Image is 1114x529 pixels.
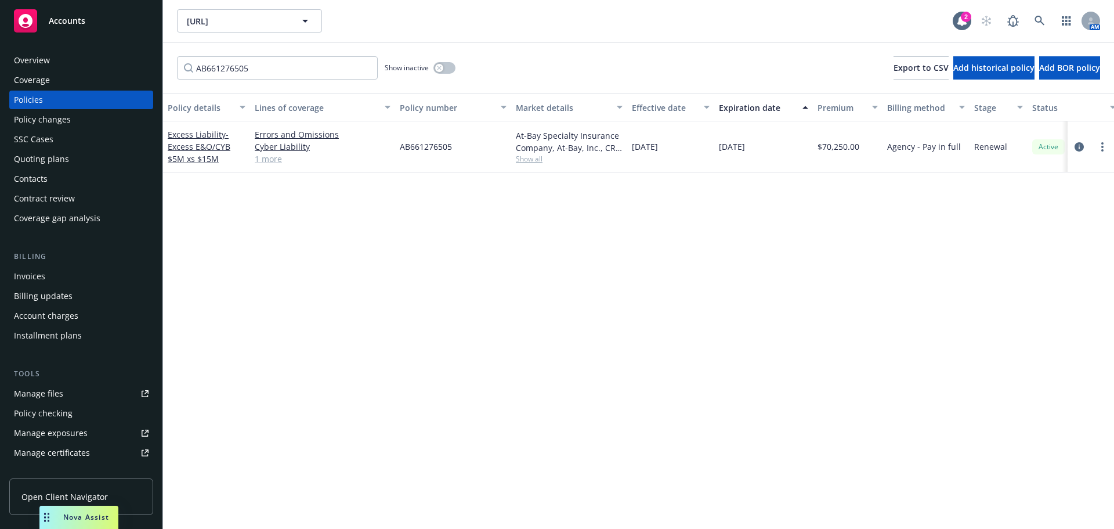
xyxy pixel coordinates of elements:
a: SSC Cases [9,130,153,149]
button: Stage [970,93,1028,121]
span: [DATE] [719,141,745,153]
a: Report a Bug [1001,9,1025,33]
a: Search [1028,9,1051,33]
a: Contract review [9,189,153,208]
div: SSC Cases [14,130,53,149]
span: Renewal [974,141,1007,153]
div: Tools [9,368,153,380]
a: Installment plans [9,326,153,345]
button: Lines of coverage [250,93,395,121]
div: Account charges [14,307,78,325]
span: [URL] [187,15,287,27]
div: Status [1032,102,1103,114]
div: Manage files [14,384,63,403]
a: Manage files [9,384,153,403]
span: Accounts [49,16,85,26]
div: Policy details [168,102,233,114]
a: Coverage [9,71,153,89]
a: Accounts [9,5,153,37]
span: Export to CSV [894,62,949,73]
span: AB661276505 [400,141,452,153]
span: Add BOR policy [1039,62,1100,73]
div: Lines of coverage [255,102,378,114]
a: Account charges [9,307,153,325]
a: Manage claims [9,463,153,482]
div: At-Bay Specialty Insurance Company, At-Bay, Inc., CRC Group [516,129,623,154]
div: Installment plans [14,326,82,345]
a: circleInformation [1072,140,1086,154]
button: Export to CSV [894,56,949,80]
div: Quoting plans [14,150,69,168]
div: Billing updates [14,287,73,305]
input: Filter by keyword... [177,56,378,80]
a: Manage certificates [9,444,153,462]
button: Billing method [882,93,970,121]
div: Drag to move [39,506,54,529]
a: Excess Liability [168,129,230,164]
span: Active [1037,142,1060,152]
a: Contacts [9,170,153,188]
a: Policy checking [9,404,153,423]
a: Cyber Liability [255,141,390,153]
span: Show inactive [385,63,429,73]
div: Contract review [14,189,75,208]
a: Invoices [9,267,153,286]
a: Overview [9,51,153,70]
div: 2 [961,12,971,22]
div: Expiration date [719,102,795,114]
button: Add historical policy [953,56,1035,80]
div: Premium [818,102,865,114]
a: Switch app [1055,9,1078,33]
span: Show all [516,154,623,164]
div: Coverage gap analysis [14,209,100,228]
button: Policy number [395,93,511,121]
a: Start snowing [975,9,998,33]
div: Contacts [14,170,48,188]
a: more [1095,140,1109,154]
a: Billing updates [9,287,153,305]
div: Policy number [400,102,494,114]
button: Market details [511,93,627,121]
a: Coverage gap analysis [9,209,153,228]
div: Policy checking [14,404,73,423]
div: Billing method [887,102,952,114]
button: Effective date [627,93,714,121]
div: Policies [14,91,43,109]
button: Nova Assist [39,506,118,529]
a: Manage exposures [9,424,153,442]
div: Invoices [14,267,45,286]
span: Agency - Pay in full [887,141,961,153]
a: Quoting plans [9,150,153,168]
div: Manage certificates [14,444,90,462]
a: Errors and Omissions [255,128,390,141]
div: Effective date [632,102,697,114]
div: Stage [974,102,1010,114]
span: [DATE] [632,141,658,153]
div: Manage claims [14,463,73,482]
div: Policy changes [14,110,71,129]
button: Premium [813,93,882,121]
button: Policy details [163,93,250,121]
span: - Excess E&O/CYB $5M xs $15M [168,129,230,164]
button: Expiration date [714,93,813,121]
span: Nova Assist [63,512,109,522]
a: Policy changes [9,110,153,129]
div: Manage exposures [14,424,88,442]
span: Add historical policy [953,62,1035,73]
span: Open Client Navigator [21,491,108,503]
a: 1 more [255,153,390,165]
button: [URL] [177,9,322,33]
div: Market details [516,102,610,114]
button: Add BOR policy [1039,56,1100,80]
div: Coverage [14,71,50,89]
div: Billing [9,251,153,262]
a: Policies [9,91,153,109]
div: Overview [14,51,50,70]
span: $70,250.00 [818,141,859,153]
